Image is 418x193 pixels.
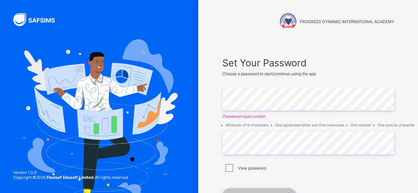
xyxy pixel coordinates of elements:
[378,123,415,127] li: One special character
[300,19,394,24] span: PROGRESS DYNAMIC INTERNATIONAL ACADEMY
[226,123,269,127] li: Minimum of 8 characters
[222,114,394,119] em: Password must contain
[47,175,95,180] strong: Flexisaf Edusoft Limited.
[275,123,344,127] li: One uppercase letter and One lowercase
[222,71,316,76] span: Choose a password to start/continue using the app
[238,166,266,171] label: View password
[13,13,63,26] img: SAFSIMS Logo
[280,13,296,30] img: PROGRESS DYNAMIC INTERNATIONAL ACADEMY
[13,175,129,180] span: Copyright © 2025 All rights reserved.
[222,57,394,69] span: Set Your Password
[13,170,129,175] span: Version 1.0.0
[351,123,371,127] li: One number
